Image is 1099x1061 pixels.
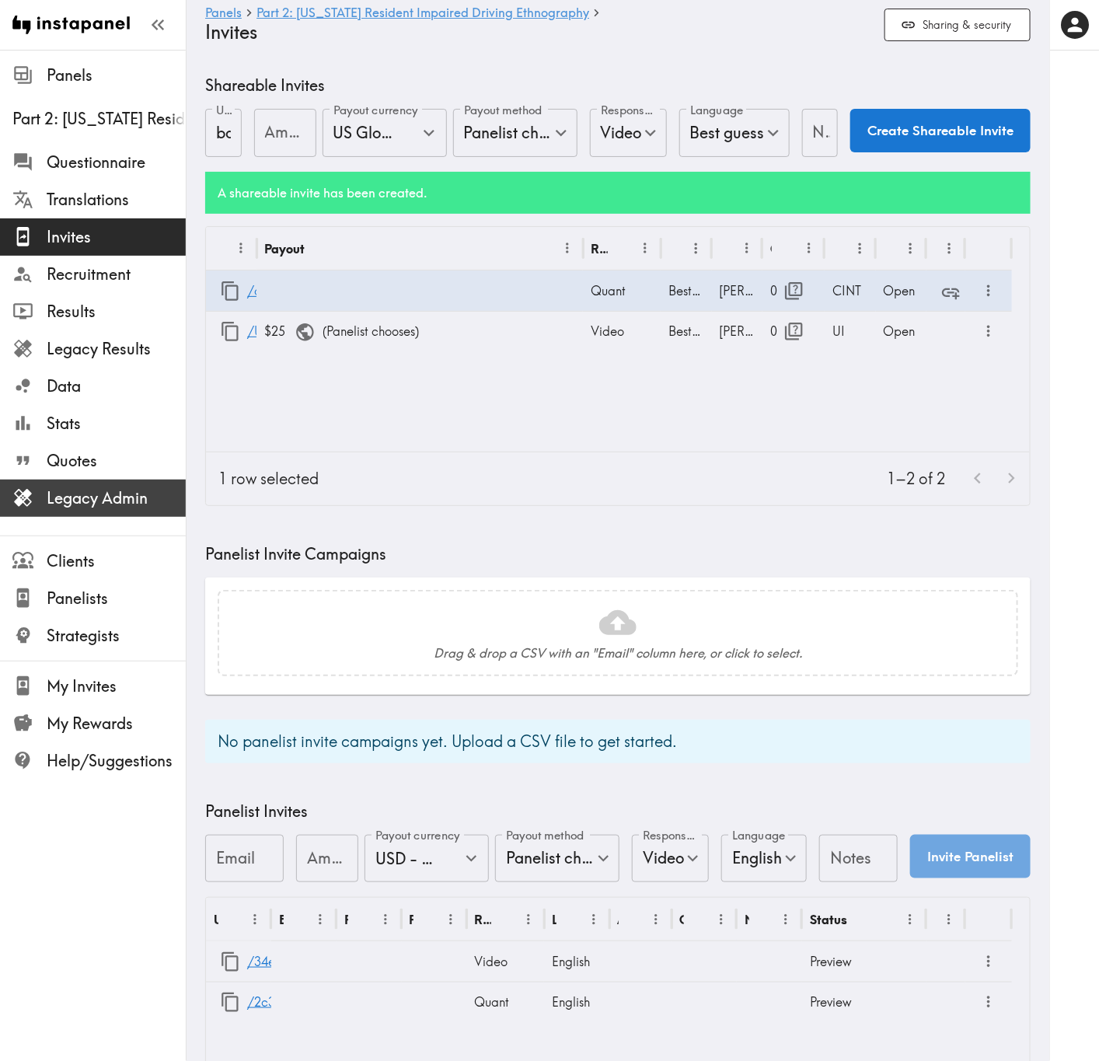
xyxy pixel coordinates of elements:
[558,908,582,932] button: Sort
[47,675,186,697] span: My Invites
[47,375,186,397] span: Data
[350,908,374,932] button: Sort
[218,724,677,759] div: No panelist invite campaigns yet. Upload a CSV file to get started.
[735,236,759,260] button: Menu
[243,908,267,932] button: Menu
[976,278,1002,304] button: more
[12,108,186,130] div: Part 2: Utah Resident Impaired Driving Ethnography
[517,908,541,932] button: Menu
[439,908,463,932] button: Menu
[47,152,186,173] span: Questionnaire
[47,264,186,285] span: Recruitment
[264,323,322,339] span: $25
[834,236,858,260] button: Sort
[264,241,305,257] div: Payout
[583,311,661,351] div: Video
[218,468,319,490] div: 1 row selected
[544,982,609,1022] div: English
[617,912,619,927] div: Answers
[247,271,314,311] a: /aTRKf9kKh
[466,982,544,1022] div: Quant
[215,236,239,260] button: Sort
[898,908,923,932] button: Menu
[205,6,242,21] a: Panels
[745,912,749,927] div: Notes
[583,270,661,311] div: Quant
[12,108,186,130] span: Part 2: [US_STATE] Resident Impaired Driving Ethnography
[684,236,708,260] button: Menu
[434,644,802,661] h6: Drag & drop a CSV with an "Email" column here, or click to select.
[751,908,775,932] button: Sort
[591,241,608,257] div: Response type
[825,311,875,351] div: UI
[849,908,873,932] button: Sort
[47,487,186,509] span: Legacy Admin
[910,835,1031,878] button: Invite Panelist
[214,912,218,927] div: URL
[247,982,497,1022] a: /2c3a2f93-7c6e-4ebc-8f52-2b0cf56a943e
[333,102,418,119] label: Payout currency
[884,9,1031,42] button: Sharing & security
[247,312,328,351] a: /UmFma24NK
[410,912,414,927] div: Payout
[415,908,439,932] button: Sort
[205,75,1031,96] h5: Shareable Invites
[633,236,658,260] button: Menu
[721,835,807,883] div: English
[936,236,960,260] button: Sort
[205,21,872,44] h4: Invites
[506,828,584,845] label: Payout method
[876,311,926,351] div: Open
[802,941,926,982] div: Preview
[495,835,619,883] div: Panelist chooses
[256,311,583,351] div: ( Panelist chooses )
[47,588,186,609] span: Panelists
[679,109,790,157] div: Best guess
[279,912,284,927] div: Email
[774,908,798,932] button: Menu
[825,270,875,311] div: CINT
[679,912,684,927] div: Creator
[848,236,872,260] button: Menu
[620,908,644,932] button: Sort
[47,713,186,735] span: My Rewards
[686,908,710,932] button: Sort
[47,750,186,772] span: Help/Suggestions
[344,912,349,927] div: Response
[632,835,709,883] div: Video
[770,312,817,351] div: 0
[466,941,544,982] div: Video
[712,270,762,311] div: [PERSON_NAME]
[661,311,711,351] div: Best guess
[47,226,186,248] span: Invites
[976,989,1002,1015] button: more
[47,625,186,647] span: Strategists
[47,189,186,211] span: Translations
[937,236,961,260] button: Menu
[285,908,309,932] button: Sort
[643,828,701,845] label: Response type
[47,65,186,86] span: Panels
[47,413,186,435] span: Stats
[876,270,926,311] div: Open
[306,236,330,260] button: Sort
[770,271,817,311] div: 0
[936,908,960,932] button: Sort
[887,468,945,490] p: 1–2 of 2
[670,236,694,260] button: Sort
[644,908,668,932] button: Menu
[47,338,186,360] span: Legacy Results
[309,908,333,932] button: Menu
[898,236,923,260] button: Menu
[552,912,556,927] div: Language
[710,908,734,932] button: Menu
[453,109,577,157] div: Panelist chooses
[464,102,543,119] label: Payout method
[770,241,772,257] div: Opens
[590,109,667,157] div: Video
[216,102,233,119] label: URL address
[544,941,609,982] div: English
[797,236,822,260] button: Menu
[556,236,580,260] button: Menu
[601,102,659,119] label: Response type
